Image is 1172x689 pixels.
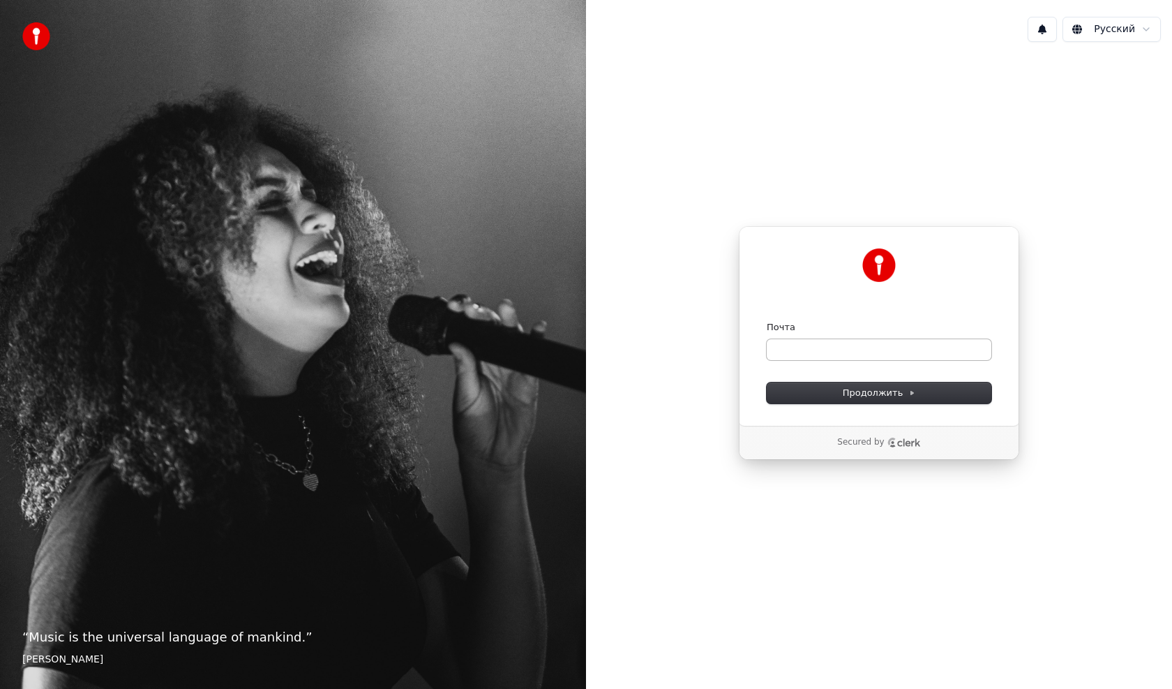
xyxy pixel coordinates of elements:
[22,22,50,50] img: youka
[887,438,921,447] a: Clerk logo
[767,383,991,403] button: Продолжить
[862,249,896,282] img: Youka
[767,321,795,334] label: Почта
[22,628,564,647] p: “ Music is the universal language of mankind. ”
[837,437,884,448] p: Secured by
[22,653,564,667] footer: [PERSON_NAME]
[843,387,916,399] span: Продолжить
